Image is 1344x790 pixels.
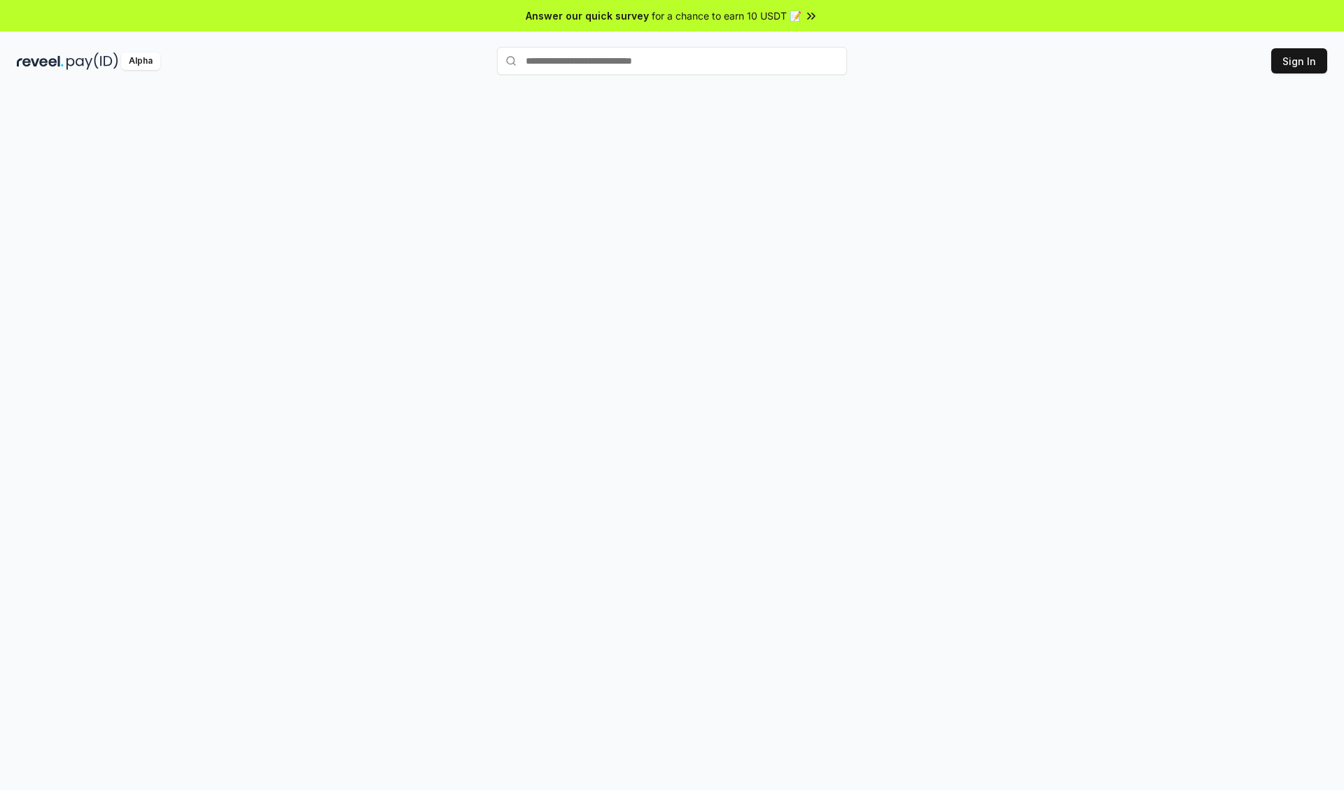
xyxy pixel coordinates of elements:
div: Alpha [121,52,160,70]
button: Sign In [1271,48,1327,73]
span: for a chance to earn 10 USDT 📝 [652,8,801,23]
img: reveel_dark [17,52,64,70]
span: Answer our quick survey [526,8,649,23]
img: pay_id [66,52,118,70]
